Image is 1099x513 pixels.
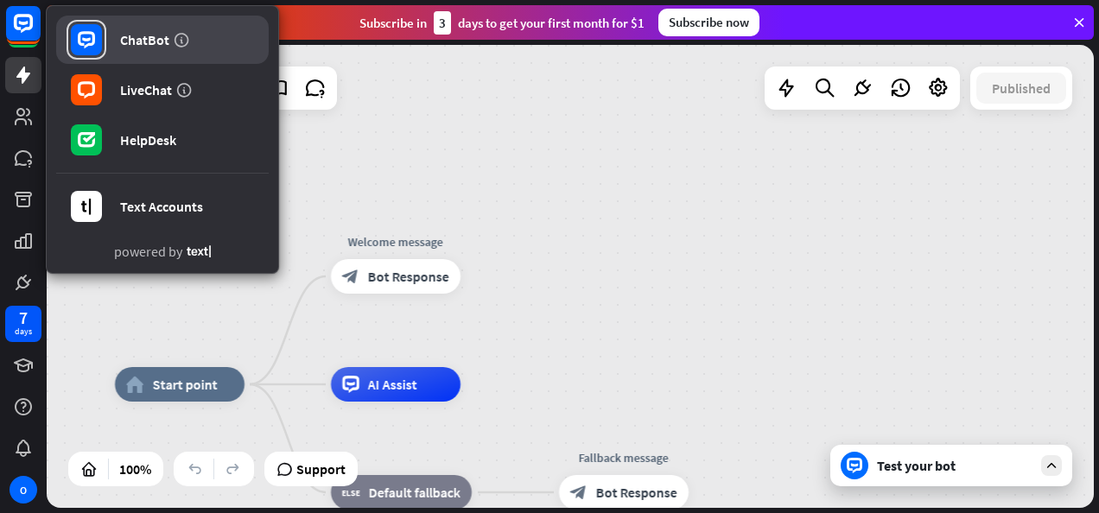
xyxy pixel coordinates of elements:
[368,268,449,285] span: Bot Response
[10,476,37,503] div: O
[342,268,359,285] i: block_bot_response
[359,11,645,35] div: Subscribe in days to get your first month for $1
[342,484,360,501] i: block_fallback
[19,310,28,326] div: 7
[5,306,41,342] a: 7 days
[596,484,677,501] span: Bot Response
[296,455,346,483] span: Support
[318,233,473,250] div: Welcome message
[369,484,461,501] span: Default fallback
[976,73,1066,104] button: Published
[15,326,32,338] div: days
[14,7,66,59] button: Open LiveChat chat widget
[877,457,1032,474] div: Test your bot
[153,376,218,393] span: Start point
[368,376,417,393] span: AI Assist
[546,449,702,466] div: Fallback message
[570,484,588,501] i: block_bot_response
[126,376,144,393] i: home_2
[658,9,759,36] div: Subscribe now
[114,455,156,483] div: 100%
[434,11,451,35] div: 3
